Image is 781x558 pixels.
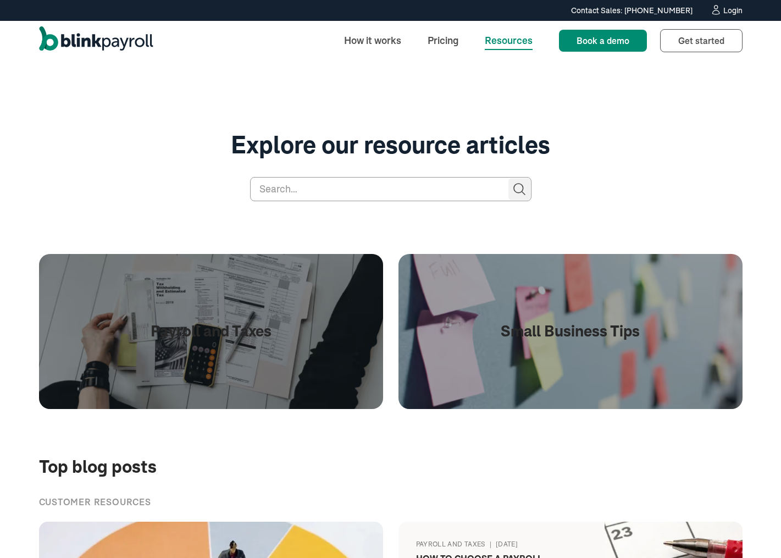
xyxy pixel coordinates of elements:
a: Pricing [419,29,467,52]
div: Login [723,7,743,14]
div: Contact Sales: [PHONE_NUMBER] [571,5,693,16]
div: Payroll and Taxes [416,539,485,549]
a: Login [710,4,743,16]
h1: Payroll and Taxes [151,322,272,341]
h1: Small Business Tips [501,322,640,341]
div: [DATE] [496,539,518,549]
a: Resources [476,29,541,52]
input: Search [508,178,530,200]
input: Search… [250,177,531,201]
div: customer resources [39,495,743,509]
a: How it works [335,29,410,52]
a: Book a demo [559,30,647,52]
a: Payroll and Taxes [39,254,383,409]
h1: Explore our resource articles [39,131,743,160]
span: Get started [678,35,724,46]
a: Get started [660,29,743,52]
div: | [490,539,491,549]
h2: Top blog posts [39,457,743,478]
a: Small Business Tips [398,254,743,409]
span: Book a demo [577,35,629,46]
a: home [39,26,153,55]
